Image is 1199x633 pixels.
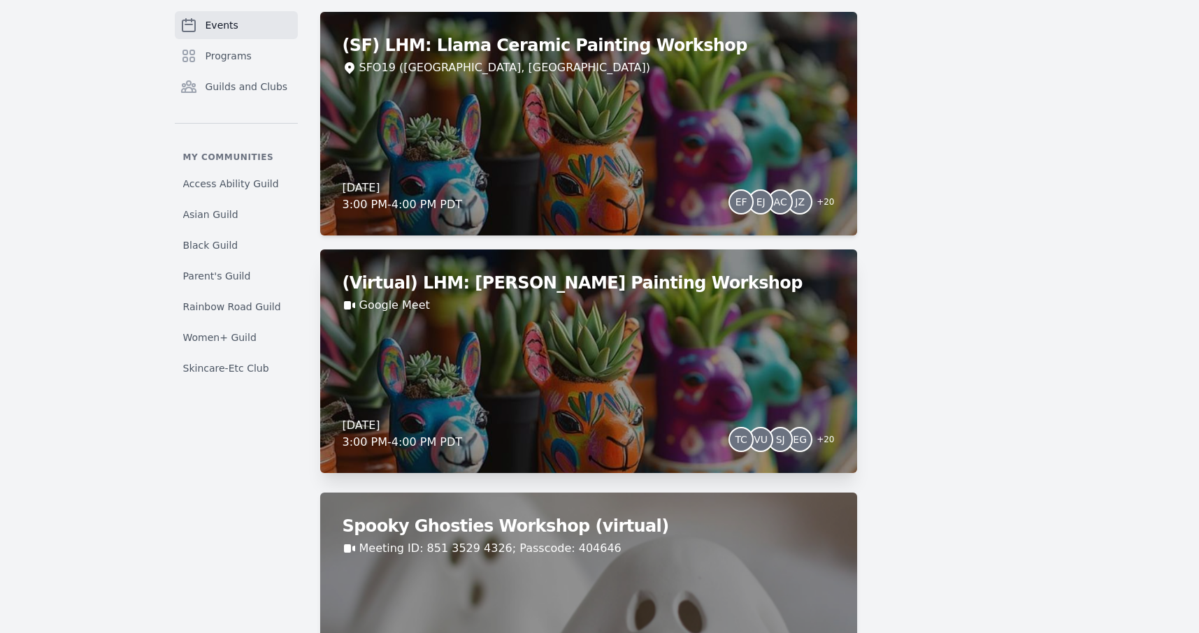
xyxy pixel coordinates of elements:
a: Skincare-Etc Club [175,356,298,381]
span: + 20 [808,194,834,213]
span: AC [774,197,787,207]
span: Skincare-Etc Club [183,361,269,375]
div: [DATE] 3:00 PM - 4:00 PM PDT [343,417,463,451]
a: Access Ability Guild [175,171,298,196]
a: Events [175,11,298,39]
a: Google Meet [359,297,430,314]
h2: (Virtual) LHM: [PERSON_NAME] Painting Workshop [343,272,835,294]
span: Black Guild [183,238,238,252]
nav: Sidebar [175,11,298,381]
a: Meeting ID: 851 3529 4326; Passcode: 404646 [359,540,622,557]
a: Guilds and Clubs [175,73,298,101]
span: EG [793,435,807,444]
span: JZ [795,197,805,207]
a: Programs [175,42,298,70]
p: My communities [175,152,298,163]
span: Programs [206,49,252,63]
span: Women+ Guild [183,330,257,344]
a: Black Guild [175,233,298,258]
span: EF [735,197,747,207]
a: Women+ Guild [175,325,298,350]
span: EJ [756,197,766,207]
a: Rainbow Road Guild [175,294,298,319]
a: Parent's Guild [175,263,298,289]
span: TC [735,435,747,444]
span: Asian Guild [183,208,238,221]
span: Events [206,18,238,32]
h2: (SF) LHM: Llama Ceramic Painting Workshop [343,34,835,57]
a: Asian Guild [175,202,298,227]
span: Access Ability Guild [183,177,279,191]
span: Rainbow Road Guild [183,300,281,314]
a: (Virtual) LHM: [PERSON_NAME] Painting WorkshopGoogle Meet[DATE]3:00 PM-4:00 PM PDTTCVUSJEG+20 [320,249,857,473]
a: (SF) LHM: Llama Ceramic Painting WorkshopSFO19 ([GEOGRAPHIC_DATA], [GEOGRAPHIC_DATA])[DATE]3:00 P... [320,12,857,235]
span: Guilds and Clubs [206,80,288,94]
span: + 20 [808,431,834,451]
div: [DATE] 3:00 PM - 4:00 PM PDT [343,180,463,213]
span: Parent's Guild [183,269,251,283]
span: VU [754,435,768,444]
div: SFO19 ([GEOGRAPHIC_DATA], [GEOGRAPHIC_DATA]) [359,59,650,76]
span: SJ [776,435,785,444]
h2: Spooky Ghosties Workshop (virtual) [343,515,835,537]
